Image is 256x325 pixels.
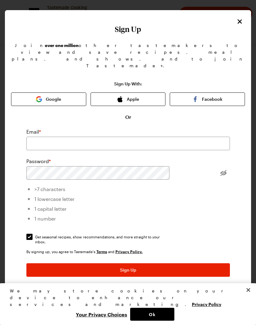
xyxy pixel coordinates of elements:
span: Or [125,113,131,121]
a: Tastemade Privacy Policy [115,249,143,254]
h1: Sign Up [11,25,245,33]
label: Password [26,158,51,165]
a: Tastemade Terms of Service [96,249,107,254]
p: Sign Up With: [114,81,142,86]
span: 1 lowercase letter [34,196,75,202]
p: Join other tastemakers to view and save recipes, meal plans, and shows, and to join Tastemade+. [11,42,245,69]
span: >7 characters [34,186,65,192]
button: Close [236,18,244,25]
button: Ok [130,308,174,321]
a: More information about your privacy, opens in a new tab [192,301,221,307]
div: We may store cookies on your device to enhance our services and marketing. [10,288,241,308]
button: Facebook [170,92,245,106]
button: Sign Up [26,263,230,277]
div: Privacy [10,288,241,321]
input: Get seasonal recipes, show recommendations, and more straight to your inbox. [26,234,33,240]
span: Get seasonal recipes, show recommendations, and more straight to your inbox. [35,234,170,239]
b: over one million [45,43,79,48]
span: 1 number [34,216,56,221]
div: By signing up, you agree to Tastemade's and [26,249,230,255]
button: Close [242,283,255,297]
button: Your Privacy Choices [73,308,130,321]
button: Apple [91,92,166,106]
span: 1 capital letter [34,206,67,212]
span: Sign Up [120,267,136,273]
button: Google [11,92,86,106]
label: Email [26,128,41,135]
